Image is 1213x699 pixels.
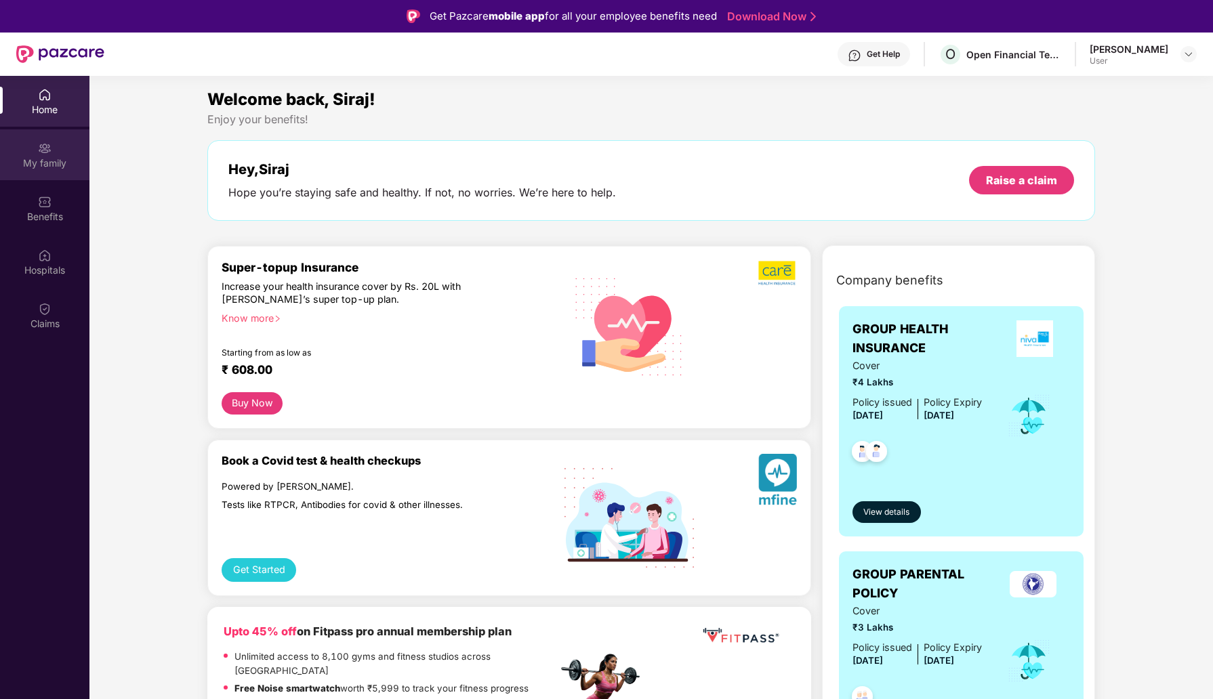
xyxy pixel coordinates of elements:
[852,655,883,666] span: [DATE]
[222,260,557,274] div: Super-topup Insurance
[867,49,900,60] div: Get Help
[234,683,340,694] strong: Free Noise smartwatch
[38,249,52,262] img: svg+xml;base64,PHN2ZyBpZD0iSG9zcGl0YWxzIiB4bWxucz0iaHR0cDovL3d3dy53My5vcmcvMjAwMC9zdmciIHdpZHRoPS...
[38,302,52,316] img: svg+xml;base64,PHN2ZyBpZD0iQ2xhaW0iIHhtbG5zPSJodHRwOi8vd3d3LnczLm9yZy8yMDAwL3N2ZyIgd2lkdGg9IjIwIi...
[222,280,499,306] div: Increase your health insurance cover by Rs. 20L with [PERSON_NAME]’s super top-up plan.
[860,437,893,470] img: svg+xml;base64,PHN2ZyB4bWxucz0iaHR0cDovL3d3dy53My5vcmcvMjAwMC9zdmciIHdpZHRoPSI0OC45NDMiIGhlaWdodD...
[38,142,52,155] img: svg+xml;base64,PHN2ZyB3aWR0aD0iMjAiIGhlaWdodD0iMjAiIHZpZXdCb3g9IjAgMCAyMCAyMCIgZmlsbD0ibm9uZSIgeG...
[222,347,499,357] div: Starting from as low as
[207,89,375,109] span: Welcome back, Siraj!
[924,395,982,410] div: Policy Expiry
[222,499,499,511] div: Tests like RTPCR, Antibodies for covid & other illnesses.
[924,410,954,421] span: [DATE]
[407,9,420,23] img: Logo
[38,195,52,209] img: svg+xml;base64,PHN2ZyBpZD0iQmVuZWZpdHMiIHhtbG5zPSJodHRwOi8vd3d3LnczLm9yZy8yMDAwL3N2ZyIgd2lkdGg9Ij...
[1090,43,1168,56] div: [PERSON_NAME]
[222,454,557,467] div: Book a Covid test & health checkups
[758,260,797,286] img: b5dec4f62d2307b9de63beb79f102df3.png
[852,501,921,523] button: View details
[16,45,104,63] img: New Pazcare Logo
[758,454,797,510] img: svg+xml;base64,PHN2ZyB4bWxucz0iaHR0cDovL3d3dy53My5vcmcvMjAwMC9zdmciIHhtbG5zOnhsaW5rPSJodHRwOi8vd3...
[852,410,883,421] span: [DATE]
[38,88,52,102] img: svg+xml;base64,PHN2ZyBpZD0iSG9tZSIgeG1sbnM9Imh0dHA6Ly93d3cudzMub3JnLzIwMDAvc3ZnIiB3aWR0aD0iMjAiIG...
[234,650,557,678] p: Unlimited access to 8,100 gyms and fitness studios across [GEOGRAPHIC_DATA]
[222,392,283,415] button: Buy Now
[1183,49,1194,60] img: svg+xml;base64,PHN2ZyBpZD0iRHJvcGRvd24tMzJ4MzIiIHhtbG5zPSJodHRwOi8vd3d3LnczLm9yZy8yMDAwL3N2ZyIgd2...
[489,9,545,22] strong: mobile app
[852,358,982,374] span: Cover
[852,375,982,389] span: ₹4 Lakhs
[222,481,499,493] div: Powered by [PERSON_NAME].
[224,624,297,638] b: Upto 45% off
[727,9,812,24] a: Download Now
[430,8,717,24] div: Get Pazcare for all your employee benefits need
[924,640,982,656] div: Policy Expiry
[848,49,861,62] img: svg+xml;base64,PHN2ZyBpZD0iSGVscC0zMngzMiIgeG1sbnM9Imh0dHA6Ly93d3cudzMub3JnLzIwMDAvc3ZnIiB3aWR0aD...
[810,9,816,24] img: Stroke
[228,186,616,200] div: Hope you’re staying safe and healthy. If not, no worries. We’re here to help.
[852,603,982,619] span: Cover
[564,260,694,391] img: svg+xml;base64,PHN2ZyB4bWxucz0iaHR0cDovL3d3dy53My5vcmcvMjAwMC9zdmciIHhtbG5zOnhsaW5rPSJodHRwOi8vd3...
[1016,320,1053,357] img: insurerLogo
[863,506,909,519] span: View details
[852,565,996,603] span: GROUP PARENTAL POLICY
[852,640,912,656] div: Policy issued
[1010,571,1056,597] img: insurerLogo
[234,681,529,696] p: worth ₹5,999 to track your fitness progress
[846,437,879,470] img: svg+xml;base64,PHN2ZyB4bWxucz0iaHR0cDovL3d3dy53My5vcmcvMjAwMC9zdmciIHdpZHRoPSI0OC45NDMiIGhlaWdodD...
[274,315,281,322] span: right
[1007,639,1051,683] img: icon
[836,271,943,290] span: Company benefits
[1007,394,1051,438] img: icon
[1090,56,1168,66] div: User
[852,395,912,410] div: Policy issued
[945,46,955,62] span: O
[986,173,1057,188] div: Raise a claim
[222,312,549,322] div: Know more
[852,620,982,635] span: ₹3 Lakhs
[966,48,1061,61] div: Open Financial Technologies Private Limited
[222,558,296,582] button: Get Started
[207,112,1094,127] div: Enjoy your benefits!
[564,468,694,568] img: svg+xml;base64,PHN2ZyB4bWxucz0iaHR0cDovL3d3dy53My5vcmcvMjAwMC9zdmciIHdpZHRoPSIxOTIiIGhlaWdodD0iMT...
[222,362,543,379] div: ₹ 608.00
[924,655,954,666] span: [DATE]
[224,624,512,638] b: on Fitpass pro annual membership plan
[228,161,616,177] div: Hey, Siraj
[700,623,781,648] img: fppp.png
[852,320,1000,358] span: GROUP HEALTH INSURANCE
